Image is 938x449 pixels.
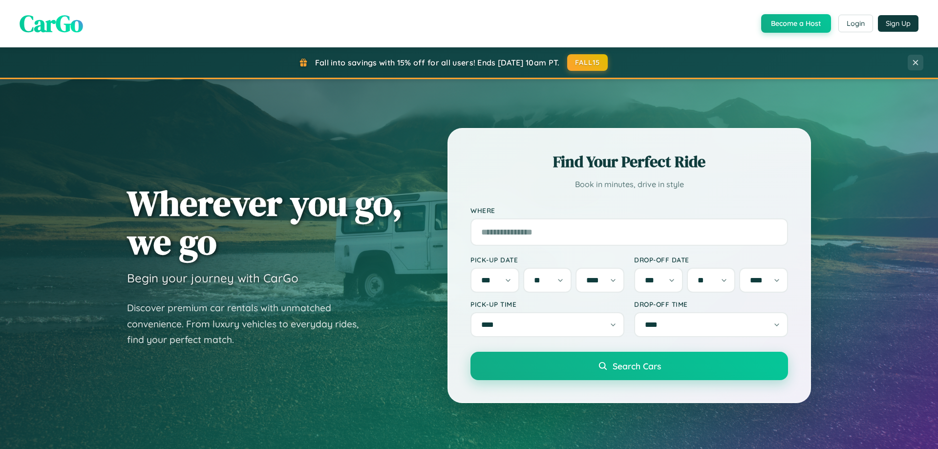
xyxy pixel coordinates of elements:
button: FALL15 [567,54,608,71]
p: Book in minutes, drive in style [470,177,788,192]
p: Discover premium car rentals with unmatched convenience. From luxury vehicles to everyday rides, ... [127,300,371,348]
span: Fall into savings with 15% off for all users! Ends [DATE] 10am PT. [315,58,560,67]
h1: Wherever you go, we go [127,184,403,261]
h3: Begin your journey with CarGo [127,271,298,285]
button: Become a Host [761,14,831,33]
label: Where [470,206,788,214]
span: CarGo [20,7,83,40]
button: Sign Up [878,15,918,32]
h2: Find Your Perfect Ride [470,151,788,172]
button: Login [838,15,873,32]
label: Drop-off Date [634,256,788,264]
label: Pick-up Time [470,300,624,308]
span: Search Cars [613,361,661,371]
label: Pick-up Date [470,256,624,264]
label: Drop-off Time [634,300,788,308]
button: Search Cars [470,352,788,380]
